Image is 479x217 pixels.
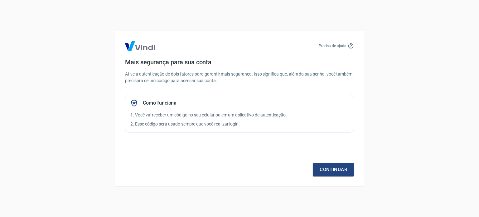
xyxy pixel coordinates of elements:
img: Logo Vind [125,41,155,51]
p: Ative a autenticação de dois fatores para garantir mais segurança. Isso significa que, além da su... [125,71,354,84]
a: Continuar [313,163,354,176]
h5: Como funciona [143,100,177,106]
p: 1. Você vai receber um código no seu celular ou em um aplicativo de autenticação. [130,112,349,118]
p: Precisa de ajuda [319,43,346,49]
p: 2. Esse código será usado sempre que você realizar login. [130,121,349,127]
h4: Mais segurança para sua conta [125,58,354,66]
